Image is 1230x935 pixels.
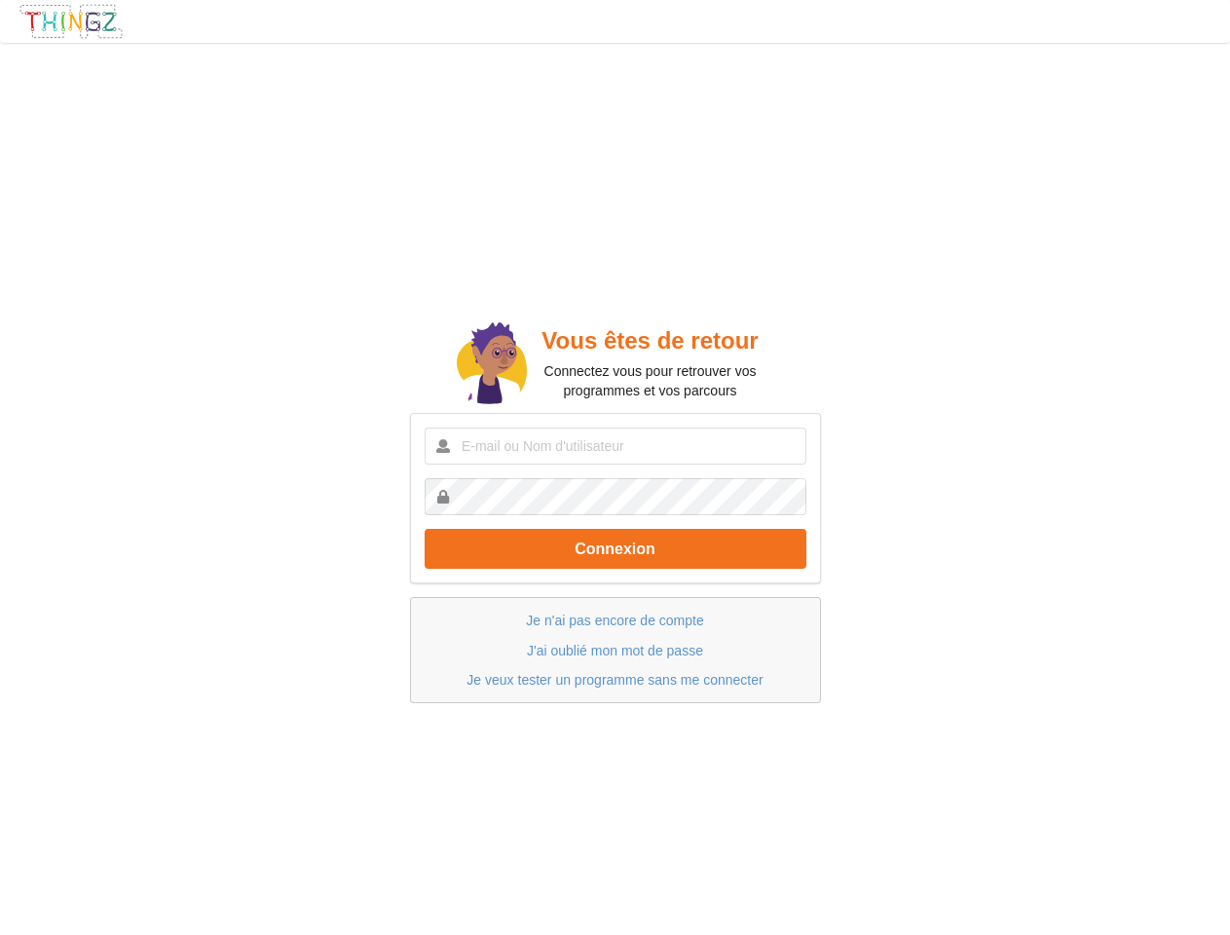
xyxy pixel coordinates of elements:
h2: Vous êtes de retour [527,326,773,356]
a: Je veux tester un programme sans me connecter [466,672,763,688]
p: Connectez vous pour retrouver vos programmes et vos parcours [527,361,773,400]
input: E-mail ou Nom d'utilisateur [425,428,806,465]
button: Connexion [425,529,806,569]
a: Je n'ai pas encore de compte [526,613,703,628]
img: thingz_logo.png [19,3,124,40]
a: J'ai oublié mon mot de passe [527,643,703,658]
img: doc.svg [457,322,527,408]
